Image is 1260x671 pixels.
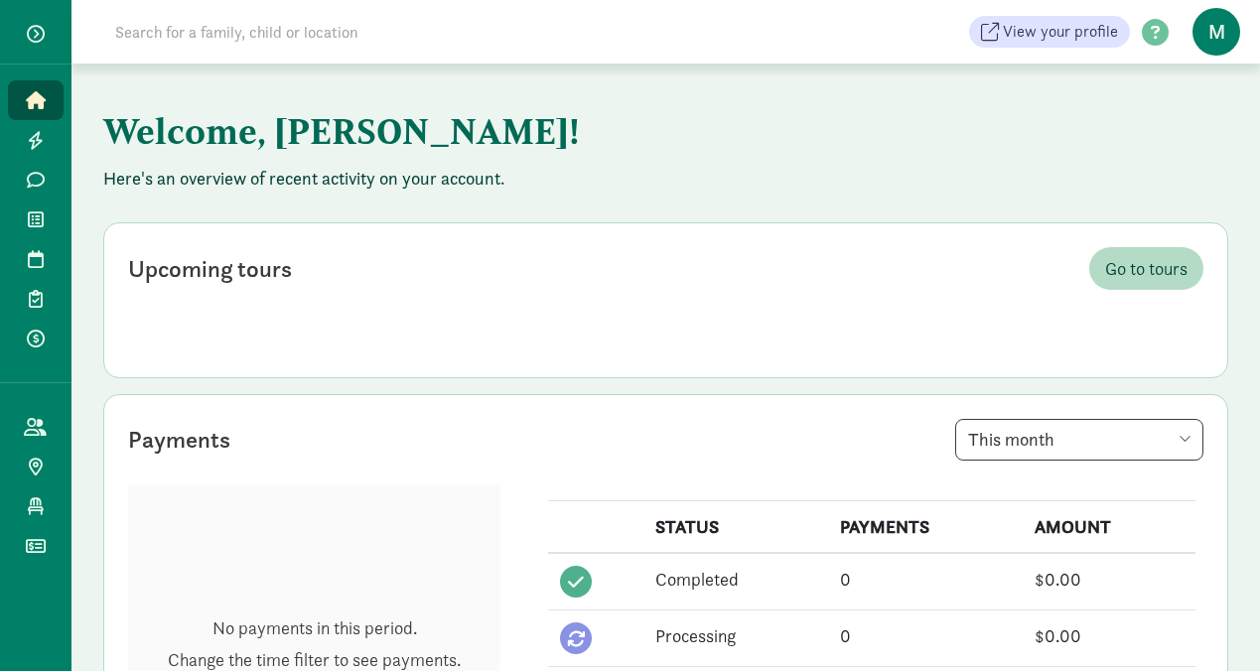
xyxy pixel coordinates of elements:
th: AMOUNT [1023,501,1195,554]
div: Upcoming tours [128,251,292,287]
span: M [1192,8,1240,56]
th: STATUS [643,501,828,554]
span: View your profile [1003,20,1118,44]
div: Completed [655,566,816,593]
div: Payments [128,422,230,458]
div: 0 [840,566,1011,593]
h1: Welcome, [PERSON_NAME]! [103,95,1086,167]
div: Processing [655,622,816,649]
a: Go to tours [1089,247,1203,290]
span: Go to tours [1105,255,1188,282]
th: PAYMENTS [828,501,1023,554]
div: $0.00 [1035,622,1184,649]
div: $0.00 [1035,566,1184,593]
input: Search for a family, child or location [103,12,660,52]
a: View your profile [969,16,1130,48]
p: No payments in this period. [168,616,461,640]
div: 0 [840,622,1011,649]
p: Here's an overview of recent activity on your account. [103,167,1228,191]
